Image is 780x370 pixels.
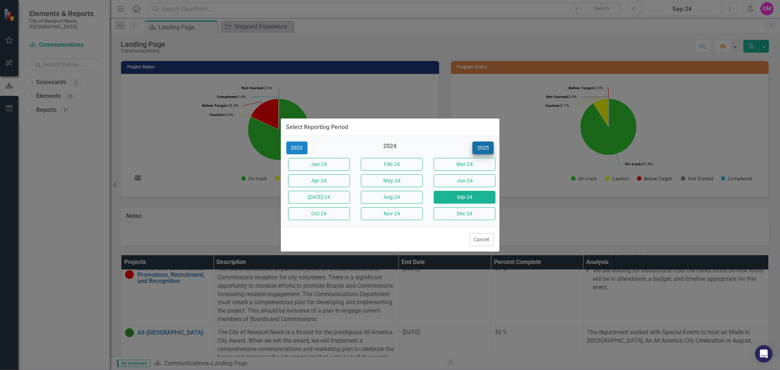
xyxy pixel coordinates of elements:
button: Nov-24 [361,207,423,220]
button: Aug-24 [361,191,423,204]
button: Cancel [469,233,494,246]
button: 2025 [472,141,494,154]
button: Jan-24 [288,158,350,171]
button: May-24 [361,174,423,187]
div: Select Reporting Period [286,124,348,131]
button: Feb-24 [361,158,423,171]
button: Apr-24 [288,174,350,187]
div: Open Intercom Messenger [755,345,773,363]
button: [DATE]-24 [288,191,350,204]
button: Jun-24 [434,174,495,187]
button: Dec-24 [434,207,495,220]
button: Mar-24 [434,158,495,171]
button: Sep-24 [434,191,495,204]
button: Oct-24 [288,207,350,220]
div: 2024 [359,142,421,154]
button: 2023 [286,141,308,154]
